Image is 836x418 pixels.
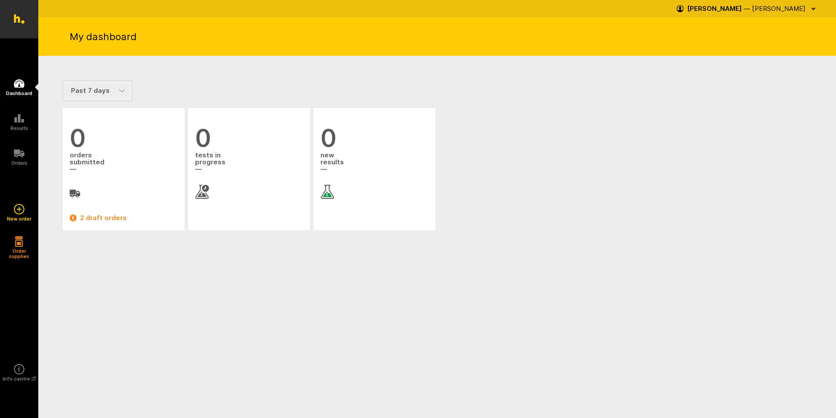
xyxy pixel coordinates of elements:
[70,126,178,151] span: 0
[195,151,303,174] span: tests in progress
[744,4,806,13] span: — [PERSON_NAME]
[677,2,819,16] button: [PERSON_NAME] — [PERSON_NAME]
[6,248,32,259] h5: Order supplies
[3,376,36,381] h5: Info centre
[11,160,27,166] h5: Orders
[320,151,428,174] span: new results
[195,126,303,199] a: 0 tests inprogress
[10,126,28,131] h5: Results
[6,91,32,96] h5: Dashboard
[70,126,178,199] a: 0 orderssubmitted
[70,213,178,223] a: 2 draft orders
[320,126,428,151] span: 0
[70,151,178,174] span: orders submitted
[70,30,137,43] h1: My dashboard
[320,126,428,199] a: 0 newresults
[7,216,31,221] h5: New order
[687,4,742,13] strong: [PERSON_NAME]
[195,126,303,151] span: 0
